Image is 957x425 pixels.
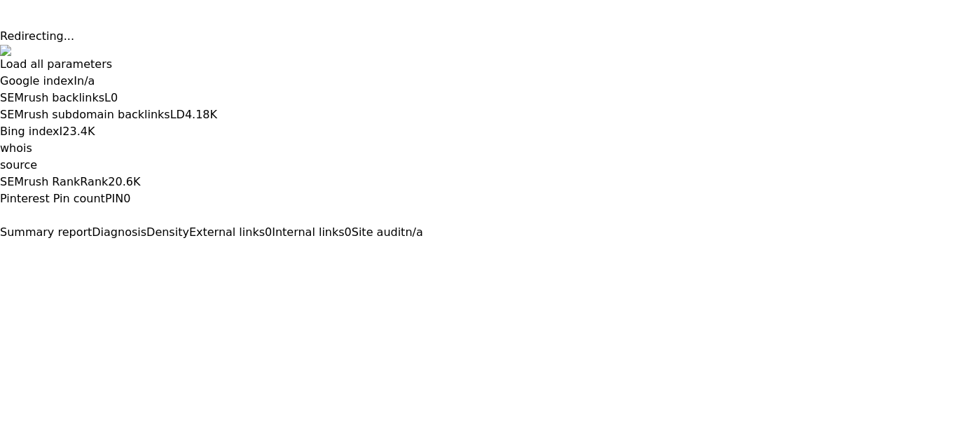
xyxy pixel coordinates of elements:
[105,192,123,205] span: PIN
[265,225,272,239] span: 0
[62,125,95,138] a: 23.4K
[345,225,352,239] span: 0
[146,225,189,239] span: Density
[189,225,265,239] span: External links
[77,74,95,88] a: n/a
[352,225,406,239] span: Site audit
[108,175,140,188] a: 20.6K
[92,225,146,239] span: Diagnosis
[272,225,344,239] span: Internal links
[170,108,185,121] span: LD
[185,108,217,121] a: 4.18K
[405,225,422,239] span: n/a
[60,125,63,138] span: I
[74,74,77,88] span: I
[123,192,130,205] a: 0
[80,175,108,188] span: Rank
[352,225,423,239] a: Site auditn/a
[104,91,111,104] span: L
[111,91,118,104] a: 0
